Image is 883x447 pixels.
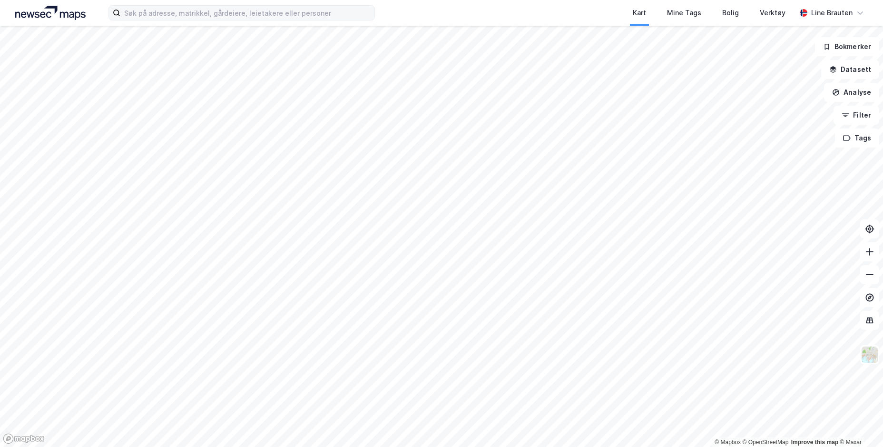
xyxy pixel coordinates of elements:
[835,401,883,447] div: Kontrollprogram for chat
[120,6,374,20] input: Søk på adresse, matrikkel, gårdeiere, leietakere eller personer
[811,7,853,19] div: Line Brauten
[667,7,701,19] div: Mine Tags
[835,401,883,447] iframe: Chat Widget
[722,7,739,19] div: Bolig
[15,6,86,20] img: logo.a4113a55bc3d86da70a041830d287a7e.svg
[633,7,646,19] div: Kart
[760,7,785,19] div: Verktøy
